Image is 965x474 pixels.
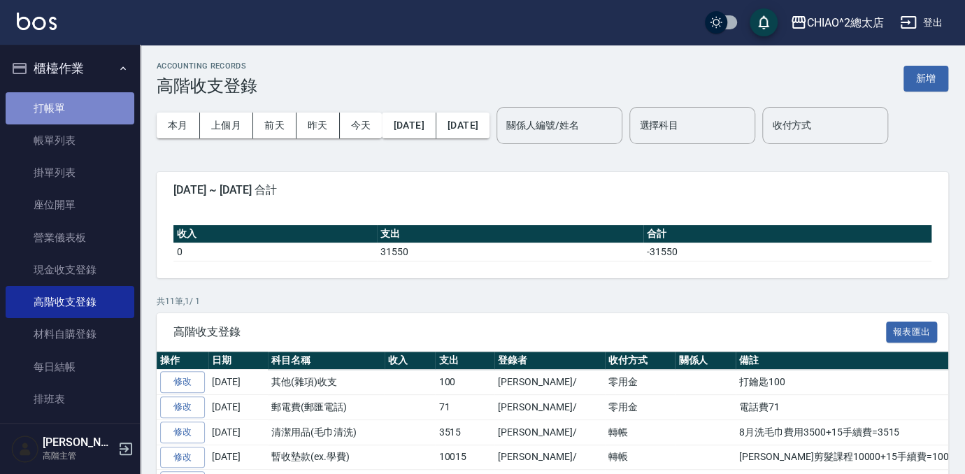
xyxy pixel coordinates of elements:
[435,352,494,370] th: 支出
[17,13,57,30] img: Logo
[903,66,948,92] button: 新增
[605,445,675,470] td: 轉帳
[435,445,494,470] td: 10015
[903,71,948,85] a: 新增
[494,419,604,445] td: [PERSON_NAME]/
[750,8,778,36] button: save
[43,450,114,462] p: 高階主管
[605,419,675,445] td: 轉帳
[377,225,644,243] th: 支出
[6,415,134,447] a: 現場電腦打卡
[157,295,948,308] p: 共 11 筆, 1 / 1
[160,422,205,443] a: 修改
[494,395,604,420] td: [PERSON_NAME]/
[807,14,884,31] div: CHIAO^2總太店
[605,352,675,370] th: 收付方式
[160,371,205,393] a: 修改
[785,8,889,37] button: CHIAO^2總太店
[886,322,938,343] button: 報表匯出
[6,189,134,221] a: 座位開單
[643,225,931,243] th: 合計
[436,113,489,138] button: [DATE]
[886,324,938,338] a: 報表匯出
[173,325,886,339] span: 高階收支登錄
[6,383,134,415] a: 排班表
[435,370,494,395] td: 100
[173,183,931,197] span: [DATE] ~ [DATE] 合計
[208,445,268,470] td: [DATE]
[643,243,931,261] td: -31550
[435,419,494,445] td: 3515
[160,447,205,468] a: 修改
[385,352,436,370] th: 收入
[6,157,134,189] a: 掛單列表
[268,419,385,445] td: 清潔用品(毛巾清洗)
[208,370,268,395] td: [DATE]
[6,92,134,124] a: 打帳單
[268,352,385,370] th: 科目名稱
[268,370,385,395] td: 其他(雜項)收支
[894,10,948,36] button: 登出
[157,76,257,96] h3: 高階收支登錄
[6,318,134,350] a: 材料自購登錄
[208,352,268,370] th: 日期
[157,62,257,71] h2: ACCOUNTING RECORDS
[494,370,604,395] td: [PERSON_NAME]/
[208,419,268,445] td: [DATE]
[6,50,134,87] button: 櫃檯作業
[11,435,39,463] img: Person
[494,445,604,470] td: [PERSON_NAME]/
[200,113,253,138] button: 上個月
[157,113,200,138] button: 本月
[675,352,736,370] th: 關係人
[173,243,377,261] td: 0
[268,445,385,470] td: 暫收墊款(ex.學費)
[160,396,205,418] a: 修改
[6,254,134,286] a: 現金收支登錄
[173,225,377,243] th: 收入
[208,395,268,420] td: [DATE]
[296,113,340,138] button: 昨天
[340,113,383,138] button: 今天
[382,113,436,138] button: [DATE]
[157,352,208,370] th: 操作
[605,395,675,420] td: 零用金
[253,113,296,138] button: 前天
[43,436,114,450] h5: [PERSON_NAME]
[605,370,675,395] td: 零用金
[268,395,385,420] td: 郵電費(郵匯電話)
[6,286,134,318] a: 高階收支登錄
[6,124,134,157] a: 帳單列表
[494,352,604,370] th: 登錄者
[6,222,134,254] a: 營業儀表板
[435,395,494,420] td: 71
[377,243,644,261] td: 31550
[6,351,134,383] a: 每日結帳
